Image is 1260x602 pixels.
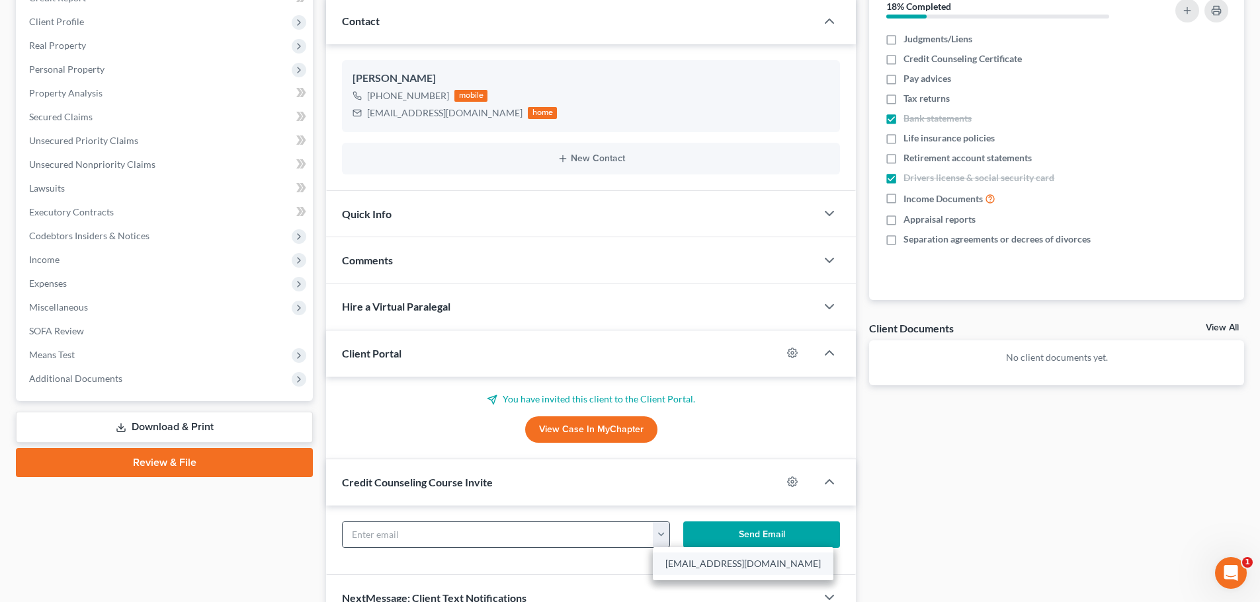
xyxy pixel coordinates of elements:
[903,92,950,105] span: Tax returns
[19,200,313,224] a: Executory Contracts
[29,63,105,75] span: Personal Property
[29,40,86,51] span: Real Property
[353,153,829,164] button: New Contact
[342,15,380,27] span: Contact
[903,32,972,46] span: Judgments/Liens
[342,347,401,359] span: Client Portal
[367,106,523,120] div: [EMAIL_ADDRESS][DOMAIN_NAME]
[19,81,313,105] a: Property Analysis
[29,254,60,265] span: Income
[29,349,75,360] span: Means Test
[16,412,313,443] a: Download & Print
[19,105,313,129] a: Secured Claims
[903,72,951,85] span: Pay advices
[367,89,449,102] div: [PHONE_NUMBER]
[903,213,976,226] span: Appraisal reports
[29,182,65,194] span: Lawsuits
[342,476,493,488] span: Credit Counseling Course Invite
[353,71,829,87] div: [PERSON_NAME]
[903,151,1032,165] span: Retirement account statements
[525,416,657,443] a: View Case in MyChapter
[528,107,557,119] div: home
[903,52,1022,65] span: Credit Counseling Certificate
[29,206,114,217] span: Executory Contracts
[342,207,392,220] span: Quick Info
[29,16,84,27] span: Client Profile
[1242,557,1253,568] span: 1
[19,176,313,200] a: Lawsuits
[29,373,122,384] span: Additional Documents
[903,171,1054,184] span: Drivers license & social security card
[29,230,149,241] span: Codebtors Insiders & Notices
[903,112,972,125] span: Bank statements
[903,233,1091,246] span: Separation agreements or decrees of divorces
[342,300,450,313] span: Hire a Virtual Paralegal
[19,153,313,176] a: Unsecured Nonpriority Claims
[886,1,951,12] strong: 18% Completed
[29,87,103,98] span: Property Analysis
[903,132,995,145] span: Life insurance policies
[869,321,954,335] div: Client Documents
[1215,557,1247,589] iframe: Intercom live chat
[1206,323,1239,332] a: View All
[29,325,84,336] span: SOFA Review
[16,448,313,477] a: Review & File
[29,159,155,170] span: Unsecured Nonpriority Claims
[683,521,841,548] button: Send Email
[454,90,487,102] div: mobile
[19,319,313,343] a: SOFA Review
[653,552,833,575] a: [EMAIL_ADDRESS][DOMAIN_NAME]
[29,278,67,289] span: Expenses
[19,129,313,153] a: Unsecured Priority Claims
[342,254,393,266] span: Comments
[29,135,138,146] span: Unsecured Priority Claims
[29,301,88,313] span: Miscellaneous
[903,192,983,206] span: Income Documents
[342,393,840,406] p: You have invited this client to the Client Portal.
[880,351,1234,364] p: No client documents yet.
[343,522,653,547] input: Enter email
[29,111,93,122] span: Secured Claims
